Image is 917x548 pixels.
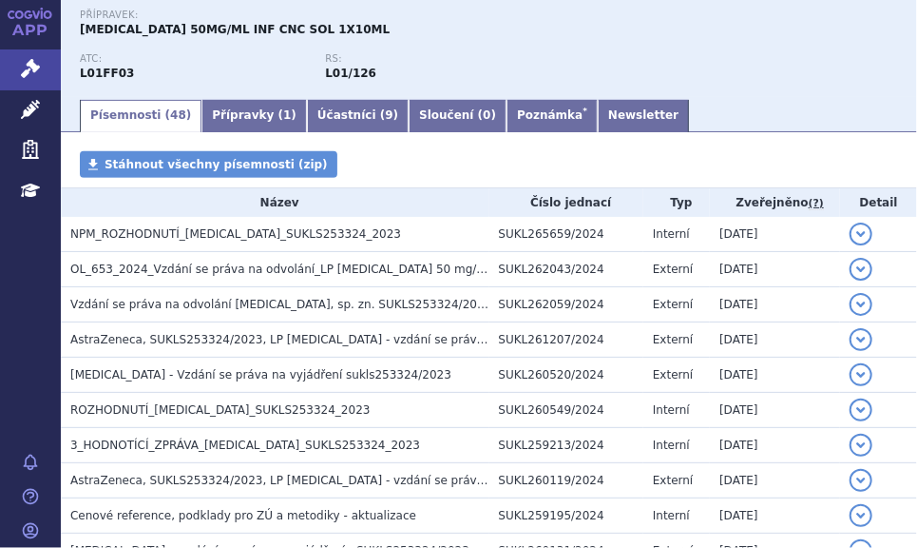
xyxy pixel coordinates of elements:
[70,403,371,417] span: ROZHODNUTÍ_IMFINZI_SUKLS253324_2023
[70,227,401,241] span: NPM_ROZHODNUTÍ_IMFINZI_SUKLS253324_2023
[489,357,644,392] td: SUKL260520/2024
[710,322,840,357] td: [DATE]
[643,188,710,217] th: Typ
[70,298,491,311] span: Vzdání se práva na odvolání IMFINZI, sp. zn. SUKLS253324/2023
[489,217,644,252] td: SUKL265659/2024
[409,100,506,132] a: Sloučení (0)
[489,462,644,498] td: SUKL260119/2024
[809,197,824,210] abbr: (?)
[850,223,872,245] button: detail
[105,158,328,171] span: Stáhnout všechny písemnosti (zip)
[283,108,291,122] span: 1
[850,504,872,527] button: detail
[489,498,644,533] td: SUKL259195/2024
[710,462,840,498] td: [DATE]
[325,53,551,65] p: RS:
[710,357,840,392] td: [DATE]
[80,151,337,178] a: Stáhnout všechny písemnosti (zip)
[385,108,392,122] span: 9
[489,322,644,357] td: SUKL261207/2024
[80,53,306,65] p: ATC:
[70,474,599,487] span: AstraZeneca, SUKLS253324/2023, LP IMFINZI - vzdání se práva na vyjádření k 3.HZ
[850,434,872,457] button: detail
[170,108,186,122] span: 48
[598,100,689,132] a: Newsletter
[710,427,840,462] td: [DATE]
[653,474,693,487] span: Externí
[850,469,872,492] button: detail
[653,298,693,311] span: Externí
[653,368,693,382] span: Externí
[80,10,571,21] p: Přípravek:
[710,217,840,252] td: [DATE]
[506,100,598,132] a: Poznámka*
[653,333,693,346] span: Externí
[483,108,490,122] span: 0
[710,251,840,286] td: [DATE]
[61,188,489,217] th: Název
[710,188,840,217] th: Zveřejněno
[70,509,416,522] span: Cenové reference, podklady pro ZÚ a metodiky - aktualizace
[70,333,648,346] span: AstraZeneca, SUKLS253324/2023, LP IMFINZI - vzdání se práva na odvolání proti rozhodnutí
[850,363,872,386] button: detail
[307,100,409,132] a: Účastníci (9)
[850,258,872,281] button: detail
[80,23,390,36] span: [MEDICAL_DATA] 50MG/ML INF CNC SOL 1X10ML
[489,251,644,286] td: SUKL262043/2024
[489,427,644,462] td: SUKL259213/2024
[850,328,872,351] button: detail
[840,188,917,217] th: Detail
[653,403,690,417] span: Interní
[489,286,644,322] td: SUKL262059/2024
[653,509,690,522] span: Interní
[710,498,840,533] td: [DATE]
[80,67,134,80] strong: DURVALUMAB
[201,100,307,132] a: Přípravky (1)
[653,439,690,452] span: Interní
[70,368,451,382] span: IMFINZI - Vzdání se práva na vyjádření sukls253324/2023
[80,100,201,132] a: Písemnosti (48)
[489,392,644,427] td: SUKL260549/2024
[70,439,420,452] span: 3_HODNOTÍCÍ_ZPRÁVA_IMFINZI_SUKLS253324_2023
[653,263,693,276] span: Externí
[70,263,675,276] span: OL_653_2024_Vzdání se práva na odvolání_LP IMFINZI 50 mg/ml, inf.cnc.sol. - sukls253324/2023
[653,227,690,241] span: Interní
[850,399,872,421] button: detail
[325,67,376,80] strong: durvalumab
[710,392,840,427] td: [DATE]
[489,188,644,217] th: Číslo jednací
[850,293,872,316] button: detail
[710,286,840,322] td: [DATE]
